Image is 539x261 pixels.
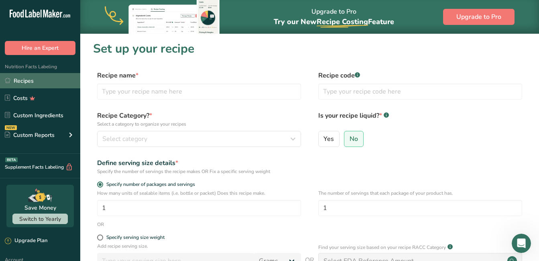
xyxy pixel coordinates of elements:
span: Select category [102,134,147,144]
div: Save Money [24,204,56,212]
p: Find your serving size based on your recipe RACC Category [318,244,446,251]
div: OR [97,221,104,228]
div: Upgrade Plan [5,237,47,245]
button: Select category [97,131,301,147]
span: No [350,135,358,143]
iframe: Intercom live chat [512,234,531,253]
label: Recipe code [318,71,522,80]
div: BETA [5,157,18,162]
button: Switch to Yearly [12,214,68,224]
p: The number of servings that each package of your product has. [318,190,522,197]
button: Upgrade to Pro [443,9,515,25]
div: NEW [5,125,17,130]
label: Recipe name [97,71,301,80]
p: How many units of sealable items (i.e. bottle or packet) Does this recipe make. [97,190,301,197]
p: Select a category to organize your recipes [97,120,301,128]
button: Hire an Expert [5,41,75,55]
input: Type your recipe code here [318,84,522,100]
label: Recipe Category? [97,111,301,128]
p: Add recipe serving size. [97,243,301,250]
div: Define serving size details [97,158,301,168]
input: Type your recipe name here [97,84,301,100]
label: Is your recipe liquid? [318,111,522,128]
div: Custom Reports [5,131,55,139]
span: Upgrade to Pro [456,12,501,22]
span: Switch to Yearly [19,215,61,223]
span: Yes [323,135,334,143]
h1: Set up your recipe [93,40,526,58]
span: Try our New Feature [274,17,394,27]
span: Recipe Costing [317,17,368,27]
div: Specify the number of servings the recipe makes OR Fix a specific serving weight [97,168,301,175]
div: Upgrade to Pro [274,0,394,34]
div: Specify serving size weight [106,234,165,241]
span: Specify number of packages and servings [103,181,195,188]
